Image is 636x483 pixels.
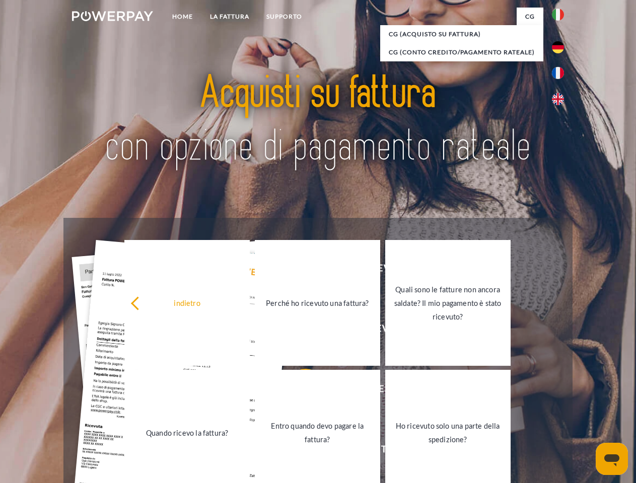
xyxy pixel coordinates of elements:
div: indietro [130,296,244,309]
img: it [552,9,564,21]
div: Ho ricevuto solo una parte della spedizione? [391,419,505,446]
img: fr [552,67,564,79]
a: Home [164,8,201,26]
a: CG [517,8,543,26]
a: Quali sono le fatture non ancora saldate? Il mio pagamento è stato ricevuto? [385,240,511,366]
a: CG (Conto Credito/Pagamento rateale) [380,43,543,61]
div: Entro quando devo pagare la fattura? [261,419,374,446]
a: LA FATTURA [201,8,258,26]
img: en [552,93,564,105]
div: Quando ricevo la fattura? [130,426,244,439]
iframe: Pulsante per aprire la finestra di messaggistica [596,443,628,475]
div: Perché ho ricevuto una fattura? [261,296,374,309]
div: Quali sono le fatture non ancora saldate? Il mio pagamento è stato ricevuto? [391,282,505,323]
img: logo-powerpay-white.svg [72,11,153,21]
a: Supporto [258,8,311,26]
a: CG (Acquisto su fattura) [380,25,543,43]
img: title-powerpay_it.svg [96,48,540,193]
img: de [552,41,564,53]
